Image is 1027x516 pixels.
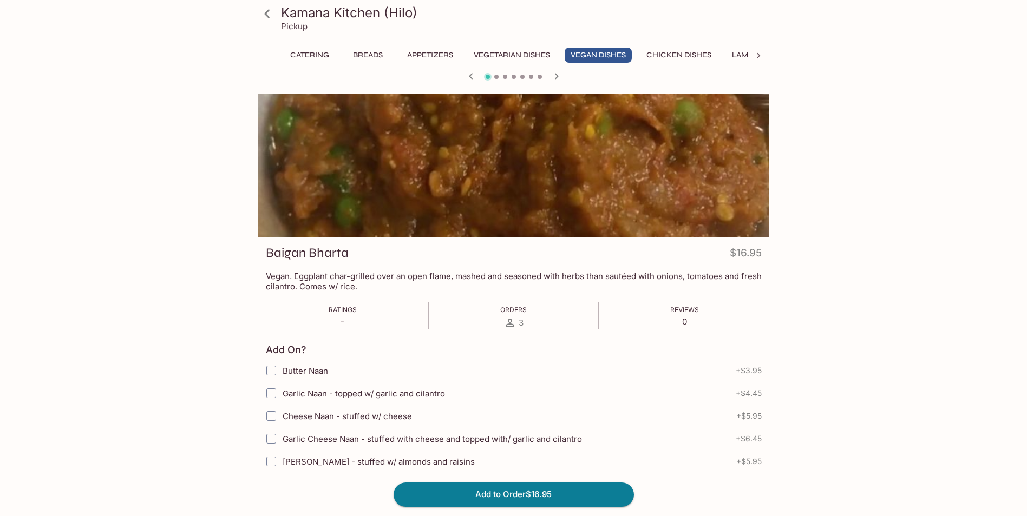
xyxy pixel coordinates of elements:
[670,306,699,314] span: Reviews
[258,94,769,237] div: Baigan Bharta
[565,48,632,63] button: Vegan Dishes
[394,482,634,506] button: Add to Order$16.95
[266,344,306,356] h4: Add On?
[736,389,762,398] span: + $4.45
[283,434,582,444] span: Garlic Cheese Naan - stuffed with cheese and topped with/ garlic and cilantro
[329,306,357,314] span: Ratings
[281,21,308,31] p: Pickup
[730,244,762,266] h4: $16.95
[283,457,475,467] span: [PERSON_NAME] - stuffed w/ almonds and raisins
[401,48,459,63] button: Appetizers
[736,412,762,420] span: + $5.95
[281,4,765,21] h3: Kamana Kitchen (Hilo)
[500,306,527,314] span: Orders
[736,457,762,466] span: + $5.95
[283,388,445,399] span: Garlic Naan - topped w/ garlic and cilantro
[670,316,699,327] p: 0
[736,366,762,375] span: + $3.95
[519,317,524,328] span: 3
[283,366,328,376] span: Butter Naan
[726,48,788,63] button: Lamb Dishes
[284,48,335,63] button: Catering
[283,411,412,421] span: Cheese Naan - stuffed w/ cheese
[468,48,556,63] button: Vegetarian Dishes
[344,48,393,63] button: Breads
[736,434,762,443] span: + $6.45
[266,244,349,261] h3: Baigan Bharta
[266,271,762,292] p: Vegan. Eggplant char-grilled over an open flame, mashed and seasoned with herbs than sautéed with...
[329,316,357,327] p: -
[640,48,717,63] button: Chicken Dishes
